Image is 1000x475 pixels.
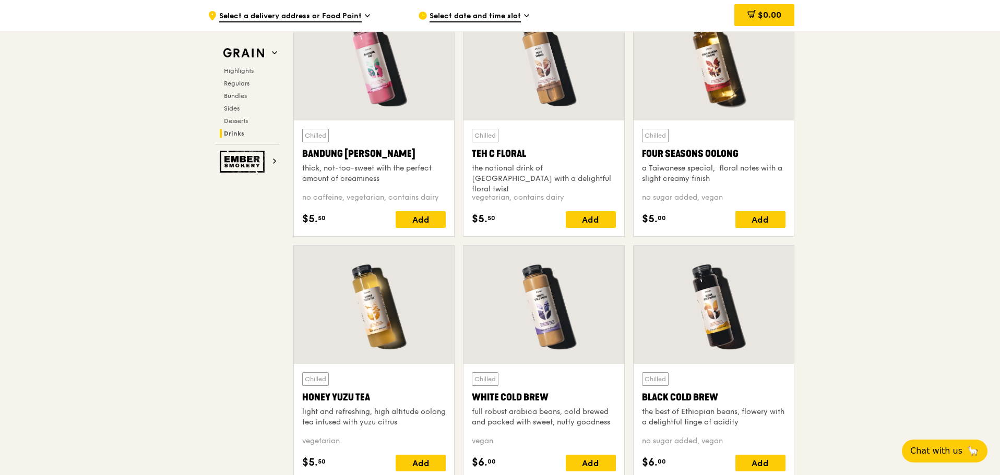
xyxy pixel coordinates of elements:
span: Drinks [224,130,244,137]
div: no caffeine, vegetarian, contains dairy [302,192,446,203]
div: vegetarian [302,436,446,446]
div: Chilled [472,129,498,142]
div: Add [566,211,616,228]
div: the best of Ethiopian beans, flowery with a delightful tinge of acidity [642,407,785,428]
div: thick, not-too-sweet with the perfect amount of creaminess [302,163,446,184]
span: Bundles [224,92,247,100]
span: $5. [302,455,318,470]
div: Chilled [302,372,329,386]
span: Select a delivery address or Food Point [219,11,362,22]
div: no sugar added, vegan [642,192,785,203]
span: $0.00 [758,10,781,20]
div: vegetarian, contains dairy [472,192,615,203]
div: Add [735,455,785,471]
img: Ember Smokery web logo [220,151,268,173]
button: Chat with us🦙 [902,440,987,462]
div: Bandung [PERSON_NAME] [302,147,446,161]
span: 🦙 [967,445,979,457]
div: vegan [472,436,615,446]
span: 50 [318,214,326,222]
div: Teh C Floral [472,147,615,161]
div: a Taiwanese special, floral notes with a slight creamy finish [642,163,785,184]
img: Grain web logo [220,44,268,63]
span: Regulars [224,80,249,87]
div: the national drink of [GEOGRAPHIC_DATA] with a delightful floral twist [472,163,615,194]
span: $6. [642,455,658,470]
span: Chat with us [910,445,962,457]
span: 00 [658,457,666,466]
div: Add [566,455,616,471]
span: Highlights [224,67,254,75]
div: Chilled [642,372,669,386]
div: full robust arabica beans, cold brewed and packed with sweet, nutty goodness [472,407,615,428]
div: Black Cold Brew [642,390,785,405]
span: $5. [472,211,487,227]
div: light and refreshing, high altitude oolong tea infused with yuzu citrus [302,407,446,428]
span: 50 [487,214,495,222]
span: Sides [224,105,240,112]
div: Honey Yuzu Tea [302,390,446,405]
span: $5. [302,211,318,227]
div: Chilled [302,129,329,142]
span: 00 [487,457,496,466]
div: Add [396,211,446,228]
span: Select date and time slot [430,11,521,22]
span: 00 [658,214,666,222]
span: 50 [318,457,326,466]
div: Four Seasons Oolong [642,147,785,161]
span: $6. [472,455,487,470]
div: Add [735,211,785,228]
div: Chilled [472,372,498,386]
div: White Cold Brew [472,390,615,405]
div: Add [396,455,446,471]
span: $5. [642,211,658,227]
div: Chilled [642,129,669,142]
div: no sugar added, vegan [642,436,785,446]
span: Desserts [224,117,248,125]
